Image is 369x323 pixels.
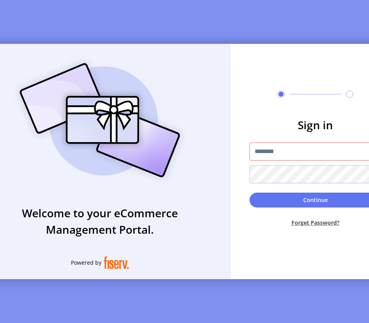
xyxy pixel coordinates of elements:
[71,258,101,267] span: Powered by
[8,54,192,186] img: card_Illustration.svg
